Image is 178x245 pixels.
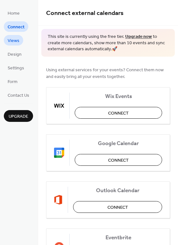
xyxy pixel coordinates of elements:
[9,113,28,120] span: Upgrade
[4,76,21,87] a: Form
[8,92,29,99] span: Contact Us
[4,110,33,122] button: Upgrade
[107,204,128,211] span: Connect
[73,187,162,194] span: Outlook Calendar
[8,51,22,58] span: Design
[75,140,162,147] span: Google Calendar
[75,234,162,241] span: Eventbrite
[75,93,162,100] span: Wix Events
[8,79,17,85] span: Form
[8,24,24,31] span: Connect
[8,65,24,72] span: Settings
[108,157,129,164] span: Connect
[75,154,162,166] button: Connect
[4,90,33,100] a: Contact Us
[54,195,63,205] img: outlook
[125,32,152,41] a: Upgrade now
[75,107,162,119] button: Connect
[8,10,20,17] span: Home
[4,49,25,59] a: Design
[108,110,129,116] span: Connect
[54,148,64,158] img: google
[48,34,168,52] span: This site is currently using the free tier. to create more calendars, show more than 10 events an...
[4,21,28,32] a: Connect
[46,7,124,19] span: Connect external calendars
[54,101,64,111] img: wix
[8,38,19,44] span: Views
[4,62,28,73] a: Settings
[4,8,24,18] a: Home
[46,66,170,80] span: Using external services for your events? Connect them now and easily bring all your events together.
[4,35,23,45] a: Views
[73,201,162,213] button: Connect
